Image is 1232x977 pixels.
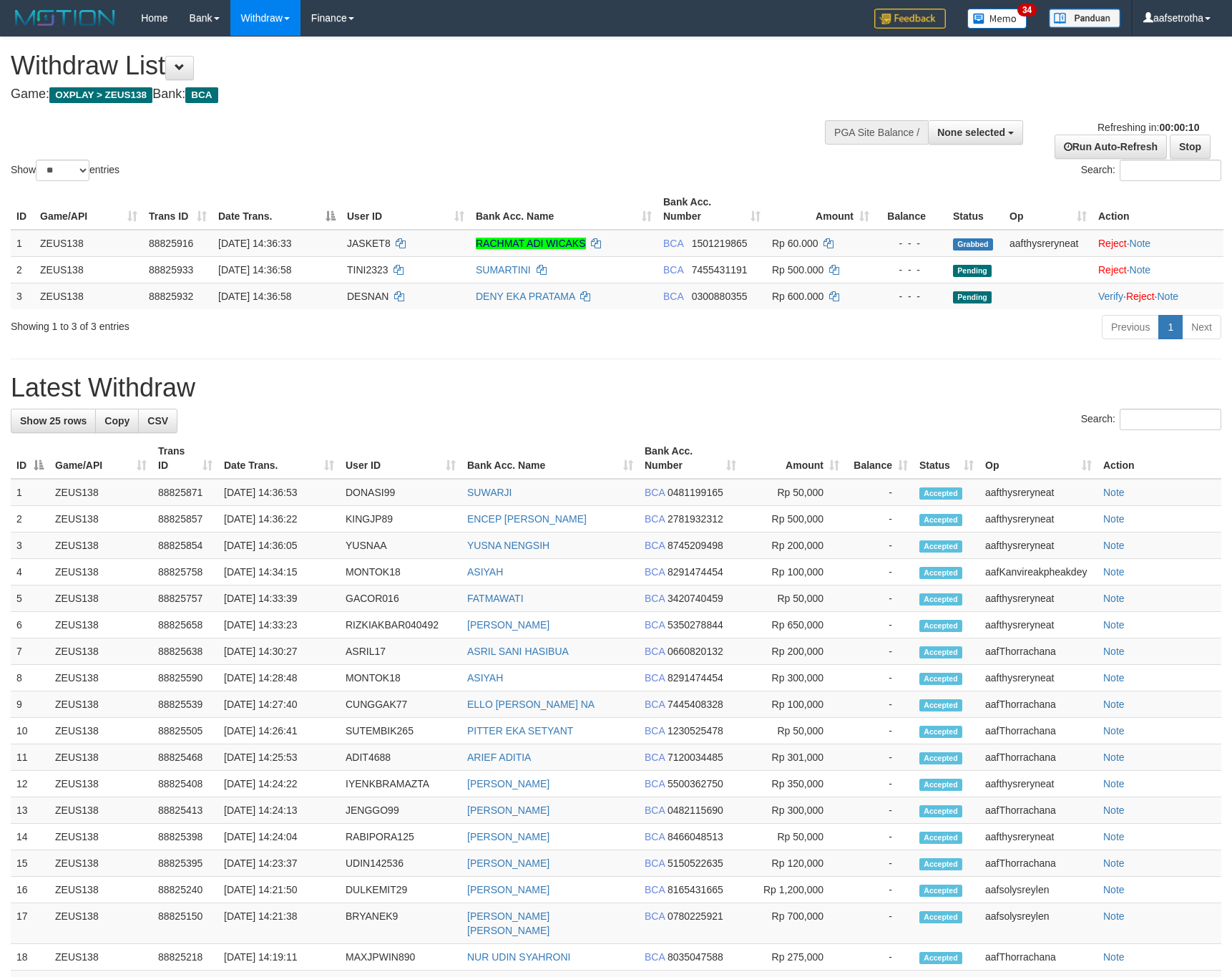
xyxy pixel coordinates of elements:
span: Accepted [919,593,962,606]
span: Copy 0660820132 to clipboard [668,646,723,657]
td: Rp 50,000 [742,585,845,612]
a: Copy [95,409,139,433]
td: Rp 300,000 [742,797,845,824]
td: ZEUS138 [49,612,152,638]
a: Note [1103,672,1125,684]
a: Reject [1098,238,1127,249]
span: BCA [645,540,665,551]
td: [DATE] 14:28:48 [218,665,340,691]
span: Copy 0481199165 to clipboard [668,487,723,498]
td: 88825854 [152,533,218,559]
a: ELLO [PERSON_NAME] NA [467,699,595,710]
span: Rp 500.000 [772,264,823,276]
span: TINI2323 [347,264,388,276]
td: RIZKIAKBAR040492 [340,612,461,638]
a: Note [1130,264,1151,276]
label: Search: [1081,160,1221,181]
td: 88825505 [152,718,218,744]
td: aafKanvireakpheakdey [979,559,1097,585]
td: - [845,559,914,585]
span: [DATE] 14:36:58 [218,291,291,302]
a: Note [1103,566,1125,578]
a: FATMAWATI [467,593,524,604]
a: Note [1103,513,1125,525]
img: Feedback.jpg [874,9,946,29]
span: Copy [104,415,129,427]
td: ZEUS138 [34,230,143,257]
a: YUSNA NENGSIH [467,540,549,551]
a: Note [1103,857,1125,869]
a: Note [1103,831,1125,842]
span: BCA [645,778,665,789]
a: [PERSON_NAME] [467,831,549,842]
td: 9 [11,691,49,718]
td: [DATE] 14:26:41 [218,718,340,744]
span: BCA [645,699,665,710]
td: 88825539 [152,691,218,718]
td: · · [1092,283,1223,309]
a: CSV [138,409,177,433]
td: [DATE] 14:34:15 [218,559,340,585]
th: Action [1092,189,1223,230]
a: Note [1103,593,1125,604]
td: - [845,744,914,771]
span: BCA [645,831,665,842]
a: Note [1130,238,1151,249]
span: Accepted [919,752,962,764]
td: SUTEMBIK265 [340,718,461,744]
span: Copy 2781932312 to clipboard [668,513,723,525]
th: Action [1097,438,1221,479]
span: BCA [645,566,665,578]
a: Next [1182,315,1221,339]
a: [PERSON_NAME] [467,619,549,631]
td: [DATE] 14:30:27 [218,638,340,665]
a: Note [1103,646,1125,657]
td: [DATE] 14:24:13 [218,797,340,824]
td: 88825758 [152,559,218,585]
th: ID [11,189,34,230]
span: Accepted [919,699,962,711]
td: - [845,506,914,533]
a: Stop [1170,135,1211,159]
a: Show 25 rows [11,409,96,433]
a: Note [1157,291,1178,302]
td: 88825413 [152,797,218,824]
span: BCA [663,264,683,276]
select: Showentries [36,160,89,181]
th: Game/API: activate to sort column ascending [49,438,152,479]
td: Rp 120,000 [742,850,845,877]
th: Date Trans.: activate to sort column descending [212,189,341,230]
span: Accepted [919,646,962,658]
td: aafThorrachana [979,691,1097,718]
a: Note [1103,540,1125,551]
td: 10 [11,718,49,744]
td: [DATE] 14:24:22 [218,771,340,797]
th: Status [947,189,1004,230]
th: User ID: activate to sort column ascending [340,438,461,479]
td: 88825658 [152,612,218,638]
td: ZEUS138 [49,824,152,850]
span: BCA [645,593,665,604]
h1: Withdraw List [11,52,807,80]
th: ID: activate to sort column descending [11,438,49,479]
a: DENY EKA PRATAMA [476,291,575,302]
a: Note [1103,619,1125,631]
td: Rp 350,000 [742,771,845,797]
span: BCA [663,238,683,249]
th: Trans ID: activate to sort column ascending [152,438,218,479]
td: ZEUS138 [49,850,152,877]
td: - [845,797,914,824]
td: aafThorrachana [979,718,1097,744]
span: Accepted [919,832,962,844]
span: BCA [645,725,665,737]
td: Rp 50,000 [742,718,845,744]
td: 88825398 [152,824,218,850]
a: ENCEP [PERSON_NAME] [467,513,587,525]
td: YUSNAA [340,533,461,559]
td: 13 [11,797,49,824]
td: ZEUS138 [49,533,152,559]
a: [PERSON_NAME] [467,884,549,895]
th: Date Trans.: activate to sort column ascending [218,438,340,479]
div: PGA Site Balance / [825,120,928,145]
td: - [845,612,914,638]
